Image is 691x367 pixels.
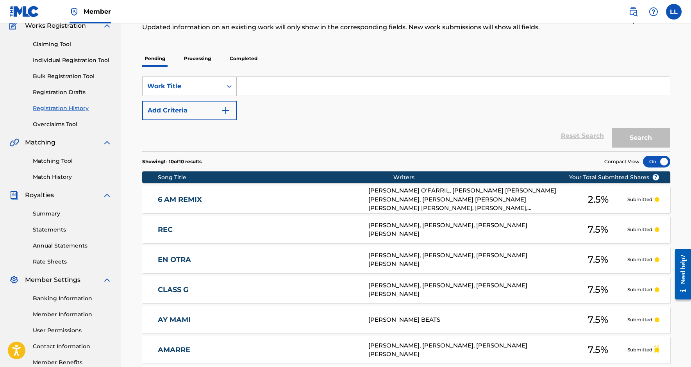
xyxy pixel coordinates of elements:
[102,138,112,147] img: expand
[84,7,111,16] span: Member
[102,191,112,200] img: expand
[33,210,112,218] a: Summary
[33,242,112,250] a: Annual Statements
[627,256,652,263] p: Submitted
[102,21,112,30] img: expand
[33,56,112,64] a: Individual Registration Tool
[158,315,358,324] a: AY MAMI
[33,157,112,165] a: Matching Tool
[649,7,658,16] img: help
[221,106,230,115] img: 9d2ae6d4665cec9f34b9.svg
[9,138,19,147] img: Matching
[627,286,652,293] p: Submitted
[33,358,112,367] a: Member Benefits
[158,225,358,234] a: REC
[368,341,569,359] div: [PERSON_NAME], [PERSON_NAME], [PERSON_NAME] [PERSON_NAME]
[33,226,112,234] a: Statements
[33,326,112,335] a: User Permissions
[625,4,641,20] a: Public Search
[627,316,652,323] p: Submitted
[646,4,661,20] div: Help
[158,346,358,355] a: AMARRE
[142,50,168,67] p: Pending
[588,313,608,327] span: 7.5 %
[158,255,358,264] a: EN OTRA
[604,158,639,165] span: Compact View
[33,88,112,96] a: Registration Drafts
[669,242,691,306] iframe: Resource Center
[9,6,39,17] img: MLC Logo
[33,120,112,128] a: Overclaims Tool
[629,7,638,16] img: search
[652,330,691,367] div: Widget de chat
[368,221,569,239] div: [PERSON_NAME], [PERSON_NAME], [PERSON_NAME] [PERSON_NAME]
[142,23,549,32] p: Updated information on an existing work will only show in the corresponding fields. New work subm...
[368,281,569,299] div: [PERSON_NAME], [PERSON_NAME], [PERSON_NAME] [PERSON_NAME]
[33,173,112,181] a: Match History
[627,196,652,203] p: Submitted
[182,50,213,67] p: Processing
[652,330,691,367] iframe: Chat Widget
[588,283,608,297] span: 7.5 %
[142,77,670,151] form: Search Form
[33,104,112,112] a: Registration History
[666,4,682,20] div: User Menu
[654,337,659,361] div: Arrastrar
[142,101,237,120] button: Add Criteria
[33,40,112,48] a: Claiming Tool
[142,158,202,165] p: Showing 1 - 10 of 10 results
[147,82,218,91] div: Work Title
[9,275,19,285] img: Member Settings
[653,174,659,180] span: ?
[368,315,569,324] div: [PERSON_NAME] BEATS
[33,72,112,80] a: Bulk Registration Tool
[33,342,112,351] a: Contact Information
[227,50,260,67] p: Completed
[33,294,112,303] a: Banking Information
[9,191,19,200] img: Royalties
[102,275,112,285] img: expand
[368,251,569,269] div: [PERSON_NAME], [PERSON_NAME], [PERSON_NAME] [PERSON_NAME]
[25,275,80,285] span: Member Settings
[393,173,594,182] div: Writers
[158,285,358,294] a: CLASS G
[158,195,358,204] a: 6 AM REMIX
[627,346,652,353] p: Submitted
[70,7,79,16] img: Top Rightsholder
[569,173,659,182] span: Your Total Submitted Shares
[588,253,608,267] span: 7.5 %
[588,343,608,357] span: 7.5 %
[33,310,112,319] a: Member Information
[25,138,55,147] span: Matching
[33,258,112,266] a: Rate Sheets
[25,21,86,30] span: Works Registration
[9,21,20,30] img: Works Registration
[588,192,609,207] span: 2.5 %
[25,191,54,200] span: Royalties
[588,223,608,237] span: 7.5 %
[627,226,652,233] p: Submitted
[368,186,569,213] div: [PERSON_NAME] O'FARRIL, [PERSON_NAME] [PERSON_NAME] [PERSON_NAME], [PERSON_NAME] [PERSON_NAME] [P...
[158,173,393,182] div: Song Title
